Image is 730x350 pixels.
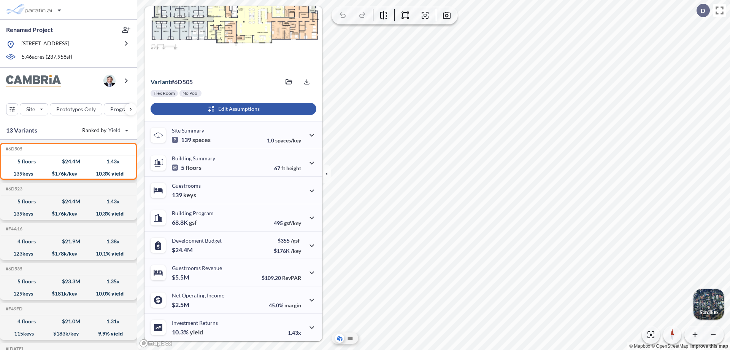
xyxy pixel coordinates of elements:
[20,103,48,115] button: Site
[172,219,197,226] p: 68.8K
[275,137,301,144] span: spaces/key
[291,248,301,254] span: /key
[274,165,301,171] p: 67
[192,136,211,144] span: spaces
[22,53,72,61] p: 5.46 acres ( 237,958 sf)
[274,220,301,226] p: 495
[26,105,35,113] p: Site
[21,40,69,49] p: [STREET_ADDRESS]
[4,146,22,152] h5: Click to copy the code
[281,165,285,171] span: ft
[76,124,133,136] button: Ranked by Yield
[56,105,96,113] p: Prototypes Only
[269,302,301,308] p: 45.0%
[4,226,22,232] h5: Click to copy the code
[172,237,222,244] p: Development Budget
[286,165,301,171] span: height
[172,273,190,281] p: $5.5M
[335,334,344,343] button: Aerial View
[346,334,355,343] button: Site Plan
[6,75,61,87] img: BrandImage
[172,292,224,299] p: Net Operating Income
[6,126,37,135] p: 13 Variants
[50,103,102,115] button: Prototypes Only
[190,328,203,336] span: yield
[274,237,301,244] p: $355
[690,344,728,349] a: Improve this map
[189,219,197,226] span: gsf
[154,90,175,96] p: Flex Room
[151,78,171,85] span: Variant
[172,127,204,134] p: Site Summary
[172,136,211,144] p: 139
[262,275,301,281] p: $109.20
[4,306,22,312] h5: Click to copy the code
[172,246,194,254] p: $24.4M
[151,78,193,86] p: # 6d505
[693,289,724,320] img: Switcher Image
[108,126,121,134] span: Yield
[172,164,202,171] p: 5
[182,90,198,96] p: No Pool
[629,344,650,349] a: Mapbox
[172,265,222,271] p: Guestrooms Revenue
[6,26,53,34] p: Renamed Project
[103,75,116,87] img: user logo
[4,266,22,272] h5: Click to copy the code
[172,182,201,189] p: Guestrooms
[172,191,196,199] p: 139
[274,248,301,254] p: $176K
[693,289,724,320] button: Switcher ImageSatellite
[139,339,173,348] a: Mapbox homepage
[651,344,688,349] a: OpenStreetMap
[700,309,718,315] p: Satellite
[172,301,190,308] p: $2.5M
[291,237,300,244] span: /gsf
[104,103,145,115] button: Program
[151,103,316,115] button: Edit Assumptions
[288,329,301,336] p: 1.43x
[183,191,196,199] span: keys
[284,220,301,226] span: gsf/key
[267,137,301,144] p: 1.0
[110,105,132,113] p: Program
[282,275,301,281] span: RevPAR
[172,210,214,216] p: Building Program
[4,186,22,192] h5: Click to copy the code
[172,328,203,336] p: 10.3%
[284,302,301,308] span: margin
[172,155,215,161] p: Building Summary
[186,164,202,171] span: floors
[701,7,705,14] p: D
[172,320,218,326] p: Investment Returns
